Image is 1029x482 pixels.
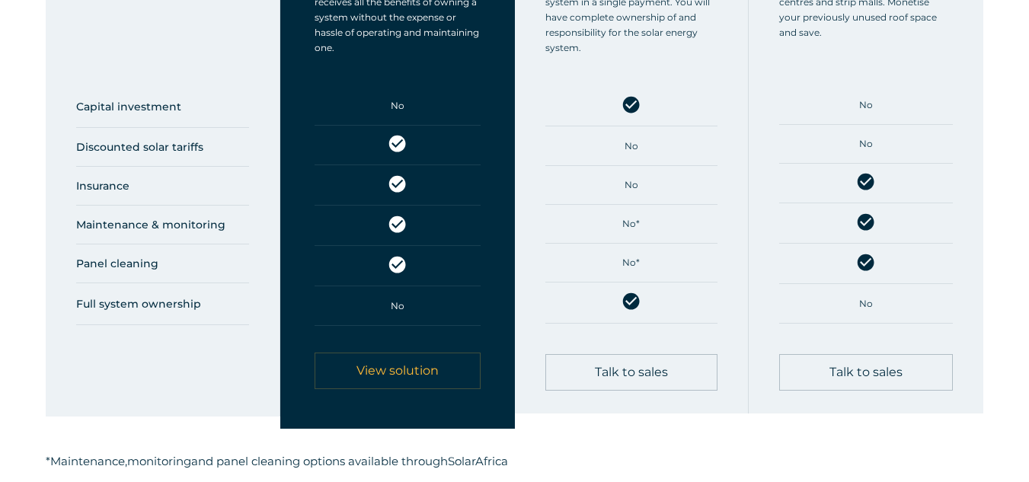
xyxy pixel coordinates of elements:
h5: No [315,94,481,117]
span: and panel cleaning options available through [191,454,448,468]
h5: Discounted solar tariffs [76,136,249,158]
span: Talk to sales [595,366,668,378]
a: Talk to sales [545,354,718,391]
h5: No [545,135,718,158]
h5: Full system ownership [76,292,249,315]
span: monitoring [127,454,191,468]
h5: No [779,132,953,155]
h5: Maintenance & monitoring [76,213,249,236]
h5: Panel cleaning [76,252,249,275]
a: Talk to sales [779,354,953,391]
h5: Insurance [76,174,249,197]
a: View solution [315,353,481,389]
span: View solution [356,365,439,377]
h5: Capital investment [76,95,249,118]
h5: No [315,295,481,318]
h5: No [779,292,953,315]
span: SolarAfrica [448,454,508,468]
h5: No [545,174,718,196]
h5: No [779,94,953,117]
span: Talk to sales [829,366,903,378]
span: Maintenance, [50,454,127,468]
